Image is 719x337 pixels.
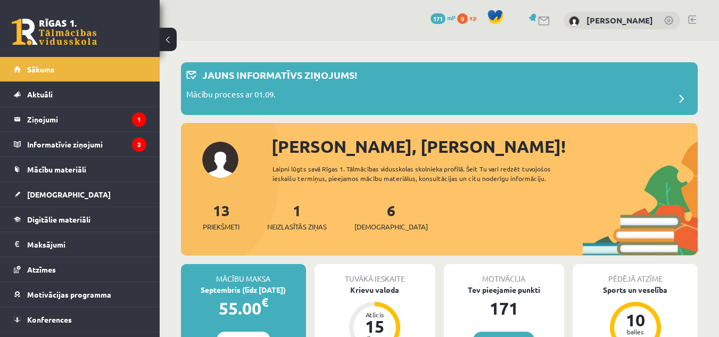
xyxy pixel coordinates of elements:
legend: Maksājumi [27,232,146,257]
div: 55.00 [181,295,306,321]
div: Motivācija [444,264,565,284]
span: mP [447,13,456,22]
p: Mācību process ar 01.09. [186,88,276,103]
a: 0 xp [457,13,482,22]
a: 1Neizlasītās ziņas [267,201,327,232]
div: Laipni lūgts savā Rīgas 1. Tālmācības vidusskolas skolnieka profilā. Šeit Tu vari redzēt tuvojošo... [272,164,583,183]
p: Jauns informatīvs ziņojums! [202,68,357,82]
div: balles [619,328,651,335]
div: Krievu valoda [315,284,435,295]
a: Aktuāli [14,82,146,106]
span: Aktuāli [27,89,53,99]
div: 15 [359,318,391,335]
a: Rīgas 1. Tālmācības vidusskola [12,19,97,45]
span: Konferences [27,315,72,324]
span: Digitālie materiāli [27,215,90,224]
i: 1 [132,112,146,127]
legend: Informatīvie ziņojumi [27,132,146,157]
span: Mācību materiāli [27,165,86,174]
a: Jauns informatīvs ziņojums! Mācību process ar 01.09. [186,68,692,110]
span: € [261,294,268,310]
a: [PERSON_NAME] [586,15,653,26]
a: 13Priekšmeti [203,201,239,232]
span: [DEMOGRAPHIC_DATA] [27,190,111,199]
span: Neizlasītās ziņas [267,221,327,232]
div: Pēdējā atzīme [573,264,698,284]
div: Mācību maksa [181,264,306,284]
div: Sports un veselība [573,284,698,295]
a: [DEMOGRAPHIC_DATA] [14,182,146,207]
span: Atzīmes [27,265,56,274]
a: 6[DEMOGRAPHIC_DATA] [354,201,428,232]
div: 10 [619,311,651,328]
span: 0 [457,13,468,24]
a: Maksājumi [14,232,146,257]
span: Priekšmeti [203,221,239,232]
div: Tuvākā ieskaite [315,264,435,284]
a: 171 mP [431,13,456,22]
a: Atzīmes [14,257,146,282]
a: Mācību materiāli [14,157,146,182]
span: 171 [431,13,445,24]
span: Sākums [27,64,54,74]
span: xp [469,13,476,22]
a: Digitālie materiāli [14,207,146,232]
div: Tev pieejamie punkti [444,284,565,295]
a: Motivācijas programma [14,282,146,307]
div: Atlicis [359,311,391,318]
span: Motivācijas programma [27,290,111,299]
a: Sākums [14,57,146,81]
img: Anastasija Pozņakova [569,16,580,27]
span: [DEMOGRAPHIC_DATA] [354,221,428,232]
a: Konferences [14,307,146,332]
legend: Ziņojumi [27,107,146,131]
div: 171 [444,295,565,321]
div: [PERSON_NAME], [PERSON_NAME]! [271,134,698,159]
i: 3 [132,137,146,152]
a: Ziņojumi1 [14,107,146,131]
a: Informatīvie ziņojumi3 [14,132,146,157]
div: Septembris (līdz [DATE]) [181,284,306,295]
